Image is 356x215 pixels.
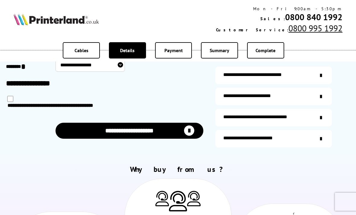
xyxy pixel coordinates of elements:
[14,13,99,25] img: Printerland Logo
[260,16,285,21] span: Sales:
[210,47,229,53] span: Summary
[215,109,332,126] a: additional-cables
[120,47,135,53] span: Details
[256,47,275,53] span: Complete
[288,23,342,34] a: 0800 995 1992
[11,165,345,174] h2: Why buy from us?
[216,27,288,33] span: Customer Service:
[187,191,201,206] img: Printer Experts
[215,130,332,147] a: secure-website
[216,6,342,11] div: Mon - Fri 9:00am - 5:30pm
[169,191,187,212] img: Printer Experts
[155,191,169,206] img: Printer Experts
[285,11,342,23] a: 0800 840 1992
[215,88,332,105] a: items-arrive
[164,47,183,53] span: Payment
[75,47,88,53] span: Cables
[215,67,332,84] a: additional-ink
